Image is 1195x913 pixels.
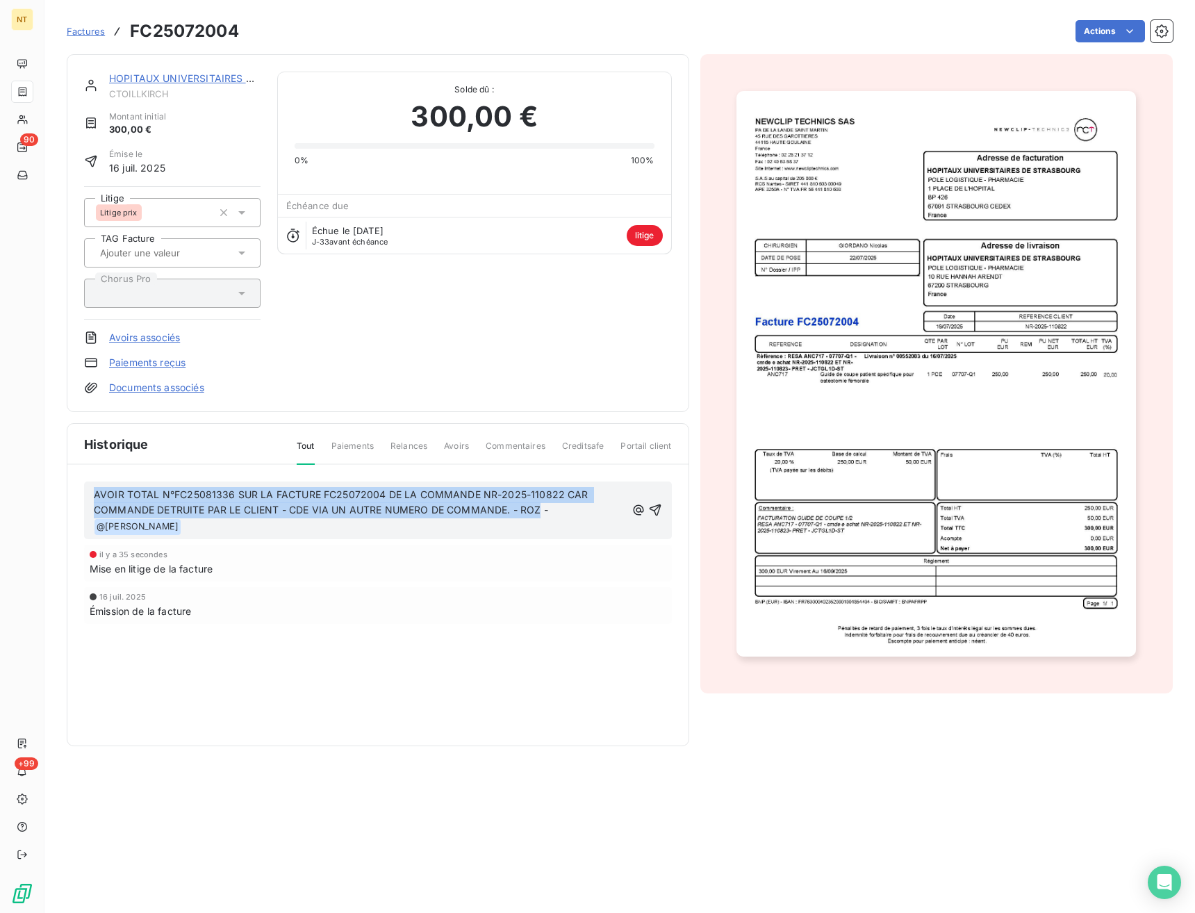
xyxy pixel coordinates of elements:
[312,237,330,247] span: J-33
[312,225,384,236] span: Échue le [DATE]
[627,225,663,246] span: litige
[286,200,349,211] span: Échéance due
[20,133,38,146] span: 90
[11,882,33,905] img: Logo LeanPay
[486,440,545,463] span: Commentaires
[1148,866,1181,899] div: Open Intercom Messenger
[84,435,149,454] span: Historique
[11,136,33,158] a: 90
[109,123,166,137] span: 300,00 €
[109,331,180,345] a: Avoirs associés
[109,356,186,370] a: Paiements reçus
[562,440,604,463] span: Creditsafe
[67,26,105,37] span: Factures
[444,440,469,463] span: Avoirs
[312,238,388,246] span: avant échéance
[109,110,166,123] span: Montant initial
[109,148,165,161] span: Émise le
[620,440,671,463] span: Portail client
[736,91,1136,657] img: invoice_thumbnail
[99,550,167,559] span: il y a 35 secondes
[99,247,238,259] input: Ajouter une valeur
[109,161,165,175] span: 16 juil. 2025
[67,24,105,38] a: Factures
[94,488,591,516] span: AVOIR TOTAL N°FC25081336 SUR LA FACTURE FC25072004 DE LA COMMANDE NR-2025-110822 CAR COMMANDE DET...
[109,72,315,84] a: HOPITAUX UNIVERSITAIRES DE STRASBOU
[631,154,654,167] span: 100%
[90,561,213,576] span: Mise en litige de la facture
[331,440,374,463] span: Paiements
[109,88,261,99] span: CTOILLKIRCH
[15,757,38,770] span: +99
[1075,20,1145,42] button: Actions
[295,154,308,167] span: 0%
[100,208,138,217] span: Litige prix
[295,83,654,96] span: Solde dû :
[109,381,204,395] a: Documents associés
[411,96,537,138] span: 300,00 €
[297,440,315,465] span: Tout
[390,440,427,463] span: Relances
[94,519,181,535] span: @ [PERSON_NAME]
[90,604,191,618] span: Émission de la facture
[130,19,239,44] h3: FC25072004
[99,593,146,601] span: 16 juil. 2025
[11,8,33,31] div: NT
